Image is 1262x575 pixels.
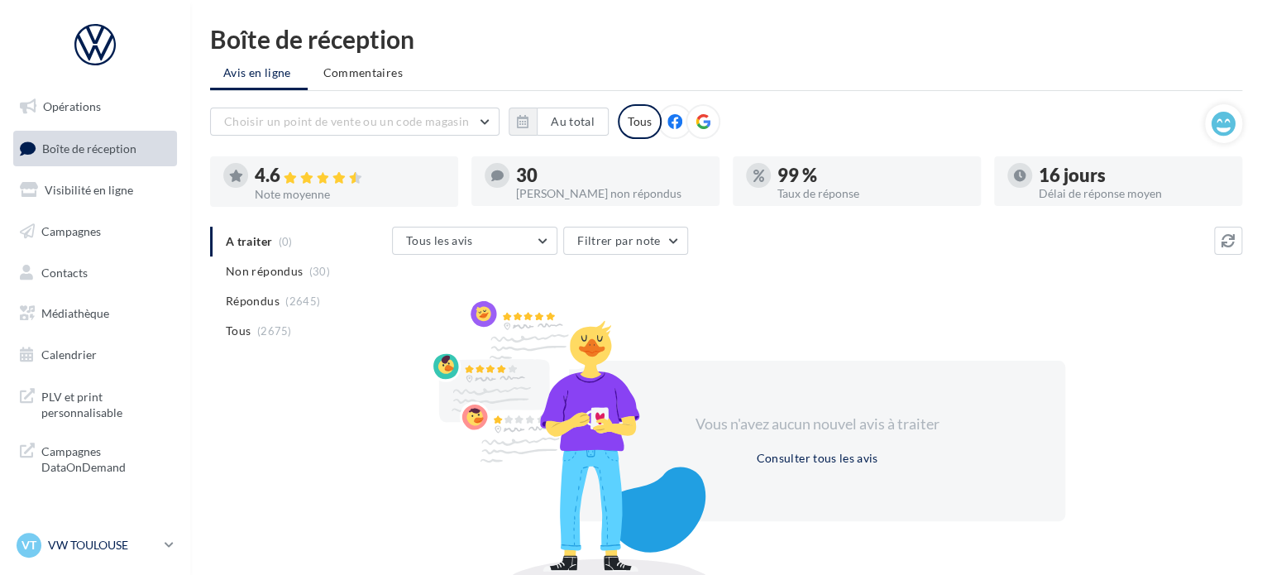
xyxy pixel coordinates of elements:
a: Campagnes DataOnDemand [10,434,180,482]
a: Calendrier [10,338,180,372]
span: Non répondus [226,263,303,280]
span: (2675) [257,324,292,338]
button: Filtrer par note [563,227,688,255]
div: 16 jours [1039,166,1229,184]
span: VT [22,537,36,553]
button: Au total [509,108,609,136]
span: Visibilité en ligne [45,183,133,197]
a: VT VW TOULOUSE [13,529,177,561]
div: 4.6 [255,166,445,185]
span: Médiathèque [41,306,109,320]
button: Choisir un point de vente ou un code magasin [210,108,500,136]
button: Consulter tous les avis [749,448,884,468]
a: Médiathèque [10,296,180,331]
button: Tous les avis [392,227,557,255]
a: Visibilité en ligne [10,173,180,208]
span: Campagnes DataOnDemand [41,440,170,476]
a: Campagnes [10,214,180,249]
button: Au total [537,108,609,136]
span: (30) [309,265,330,278]
span: Commentaires [323,65,403,79]
span: Campagnes [41,224,101,238]
div: 30 [516,166,706,184]
span: Choisir un point de vente ou un code magasin [224,114,469,128]
div: Note moyenne [255,189,445,200]
p: VW TOULOUSE [48,537,158,553]
a: Contacts [10,256,180,290]
a: PLV et print personnalisable [10,379,180,428]
span: Tous [226,323,251,339]
div: Taux de réponse [777,188,968,199]
span: PLV et print personnalisable [41,386,170,421]
a: Opérations [10,89,180,124]
span: Contacts [41,265,88,279]
div: Boîte de réception [210,26,1242,51]
span: Tous les avis [406,233,473,247]
span: Répondus [226,293,280,309]
span: Boîte de réception [42,141,136,155]
a: Boîte de réception [10,131,180,166]
div: Tous [618,104,662,139]
span: (2645) [285,295,320,308]
span: Opérations [43,99,101,113]
div: Délai de réponse moyen [1039,188,1229,199]
div: [PERSON_NAME] non répondus [516,188,706,199]
div: Vous n'avez aucun nouvel avis à traiter [675,414,959,435]
span: Calendrier [41,347,97,362]
div: 99 % [777,166,968,184]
